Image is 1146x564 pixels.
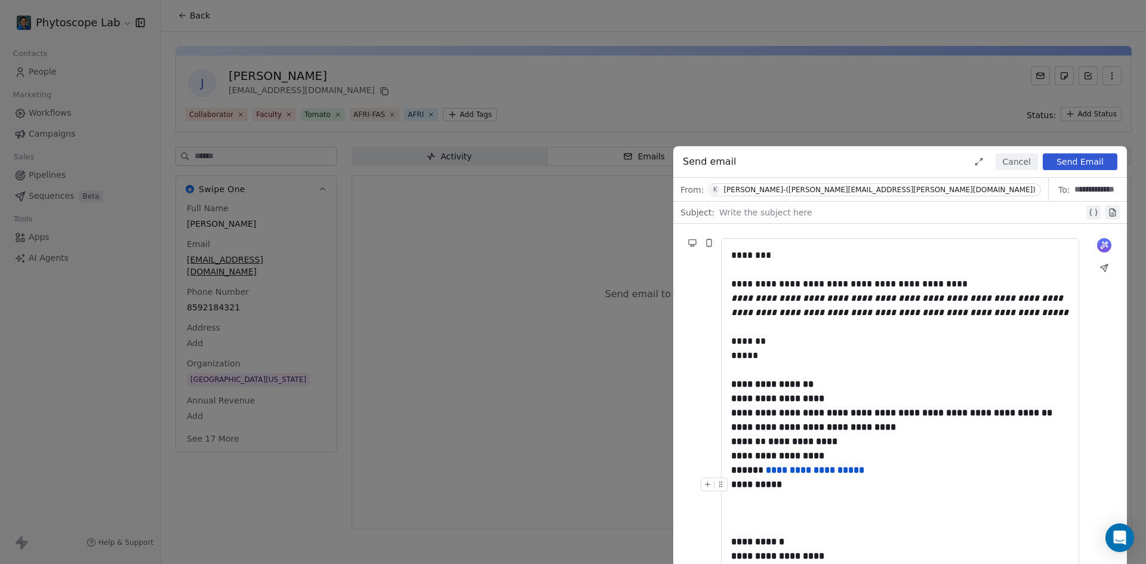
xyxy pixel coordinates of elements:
div: [PERSON_NAME]-([PERSON_NAME][EMAIL_ADDRESS][PERSON_NAME][DOMAIN_NAME]) [723,186,1036,194]
span: To: [1058,184,1070,196]
button: Send Email [1043,153,1117,170]
button: Cancel [996,153,1038,170]
div: K [713,185,717,195]
div: Open Intercom Messenger [1105,523,1134,552]
span: From: [680,184,704,196]
span: Send email [683,155,737,169]
span: Subject: [680,207,714,222]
